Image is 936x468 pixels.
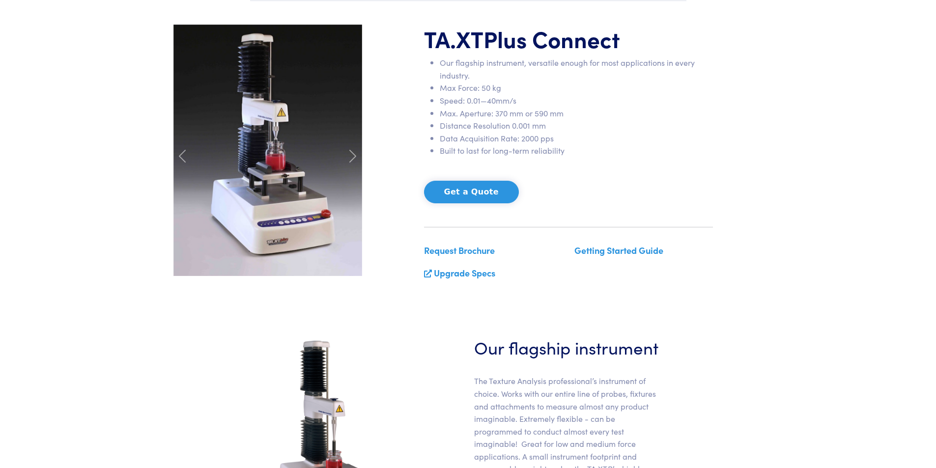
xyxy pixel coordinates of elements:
[173,25,362,276] img: carousel-ta-xt-plus-bloom.jpg
[424,181,519,203] button: Get a Quote
[440,107,713,120] li: Max. Aperture: 370 mm or 590 mm
[440,56,713,82] li: Our flagship instrument, versatile enough for most applications in every industry.
[434,267,495,279] a: Upgrade Specs
[440,144,713,157] li: Built to last for long-term reliability
[483,23,620,54] span: Plus Connect
[574,244,663,256] a: Getting Started Guide
[424,25,713,53] h1: TA.XT
[440,132,713,145] li: Data Acquisition Rate: 2000 pps
[424,244,495,256] a: Request Brochure
[440,82,713,94] li: Max Force: 50 kg
[440,119,713,132] li: Distance Resolution 0.001 mm
[474,335,663,359] h3: Our flagship instrument
[440,94,713,107] li: Speed: 0.01—40mm/s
